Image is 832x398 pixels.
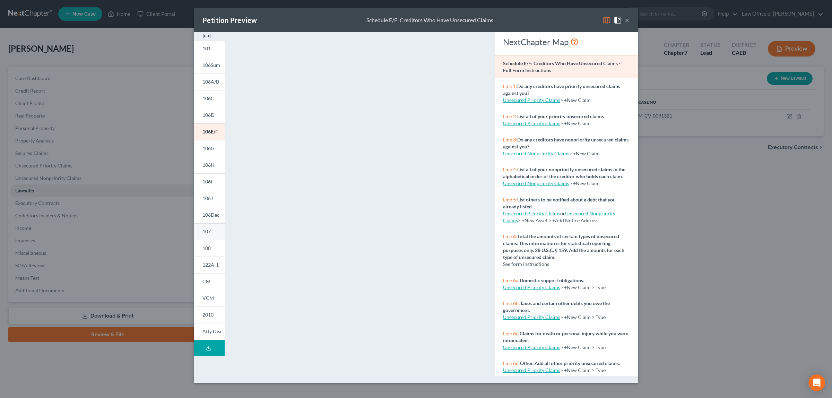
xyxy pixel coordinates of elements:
[194,173,225,190] a: 106I
[560,314,606,320] span: > +New Claim > Type
[202,129,218,135] span: 106E/F
[202,195,213,201] span: 106J
[614,16,622,24] img: help-close-5ba153eb36485ed6c1ea00a893f15db1cb9b99d6cae46e1a8edb6c62d00a1a76.svg
[202,278,210,284] span: CM
[503,113,517,119] span: Line 2:
[503,210,615,223] a: Unsecured Nonpriority Claims
[194,273,225,290] a: CM
[503,330,520,336] span: Line 6c:
[560,97,591,103] span: > +New Claim
[569,180,600,186] span: > +New Claim
[202,32,211,40] img: expand-e0f6d898513216a626fdd78e52531dac95497ffd26381d4c15ee2fc46db09dca.svg
[503,60,621,73] strong: Schedule E/F: Creditors Who Have Unsecured Claims - Full Form Instructions
[503,137,517,142] span: Line 3:
[202,45,211,51] span: 101
[503,344,560,350] a: Unsecured Priority Claims
[503,367,560,373] a: Unsecured Priority Claims
[194,306,225,323] a: 2010
[194,290,225,306] a: VCM
[202,15,257,25] div: Petition Preview
[202,328,223,334] span: Atty Disc
[503,83,517,89] span: Line 1:
[202,212,219,218] span: 106Dec
[560,367,606,373] span: > +New Claim > Type
[517,113,604,119] strong: List all of your priority unsecured claims
[194,90,225,107] a: 106C
[202,295,214,301] span: VCM
[503,330,628,343] strong: Claims for death or personal injury while you were intoxicated.
[603,16,611,24] img: map-eea8200ae884c6f1103ae1953ef3d486a96c86aabb227e865a55264e3737af1f.svg
[560,120,591,126] span: > +New Claim
[503,197,517,202] span: Line 5:
[503,210,565,216] span: or
[503,210,615,223] span: > +New Asset > +Add Notice Address
[503,314,560,320] a: Unsecured Priority Claims
[625,16,630,24] button: ×
[503,97,560,103] a: Unsecured Priority Claims
[503,284,560,290] a: Unsecured Priority Claims
[194,123,225,140] a: 106E/F
[194,207,225,223] a: 106Dec
[503,360,520,366] span: Line 6d:
[503,137,629,149] strong: Do any creditors have nonpriority unsecured claims against you?
[202,228,211,234] span: 107
[366,16,493,24] div: Schedule E/F: Creditors Who Have Unsecured Claims
[503,197,616,209] strong: List others to be notified about a debt that you already listed.
[503,36,630,47] div: NextChapter Map
[194,223,225,240] a: 107
[194,190,225,207] a: 106J
[503,300,610,313] strong: Taxes and certain other debts you owe the government.
[202,179,212,184] span: 106I
[503,120,560,126] a: Unsecured Priority Claims
[503,277,520,283] span: Line 6a:
[503,210,560,216] a: Unsecured Priority Claims
[202,79,219,85] span: 106A/B
[520,277,584,283] strong: Domestic support obligations.
[202,95,214,101] span: 106C
[194,257,225,273] a: 122A-1
[194,323,225,340] a: Atty Disc
[503,83,620,96] strong: Do any creditors have priority unsecured claims against you?
[503,261,549,267] span: See form instructions
[202,145,214,151] span: 106G
[194,240,225,257] a: 108
[194,73,225,90] a: 106A/B
[194,57,225,73] a: 106Sum
[194,107,225,123] a: 106D
[569,150,600,156] span: > +New Claim
[202,112,215,118] span: 106D
[202,312,214,318] span: 2010
[194,40,225,57] a: 101
[194,140,225,157] a: 106G
[503,180,569,186] a: Unsecured Nonpriority Claims
[202,62,220,68] span: 106Sum
[202,245,211,251] span: 108
[560,284,606,290] span: > +New Claim > Type
[503,300,520,306] span: Line 6b:
[202,162,215,168] span: 106H
[503,166,625,179] strong: List all of your nonpriority unsecured claims in the alphabetical order of the creditor who holds...
[560,344,606,350] span: > +New Claim > Type
[503,233,517,239] span: Line 6:
[808,374,825,391] div: Open Intercom Messenger
[503,166,517,172] span: Line 4:
[503,233,624,260] strong: Total the amounts of certain types of unsecured claims. This information is for statistical repor...
[520,360,620,366] strong: Other. Add all other priority unsecured claims.
[237,37,482,375] iframe: <object ng-attr-data='[URL][DOMAIN_NAME]' type='application/pdf' width='100%' height='975px'></ob...
[503,150,569,156] a: Unsecured Nonpriority Claims
[194,157,225,173] a: 106H
[202,262,219,268] span: 122A-1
